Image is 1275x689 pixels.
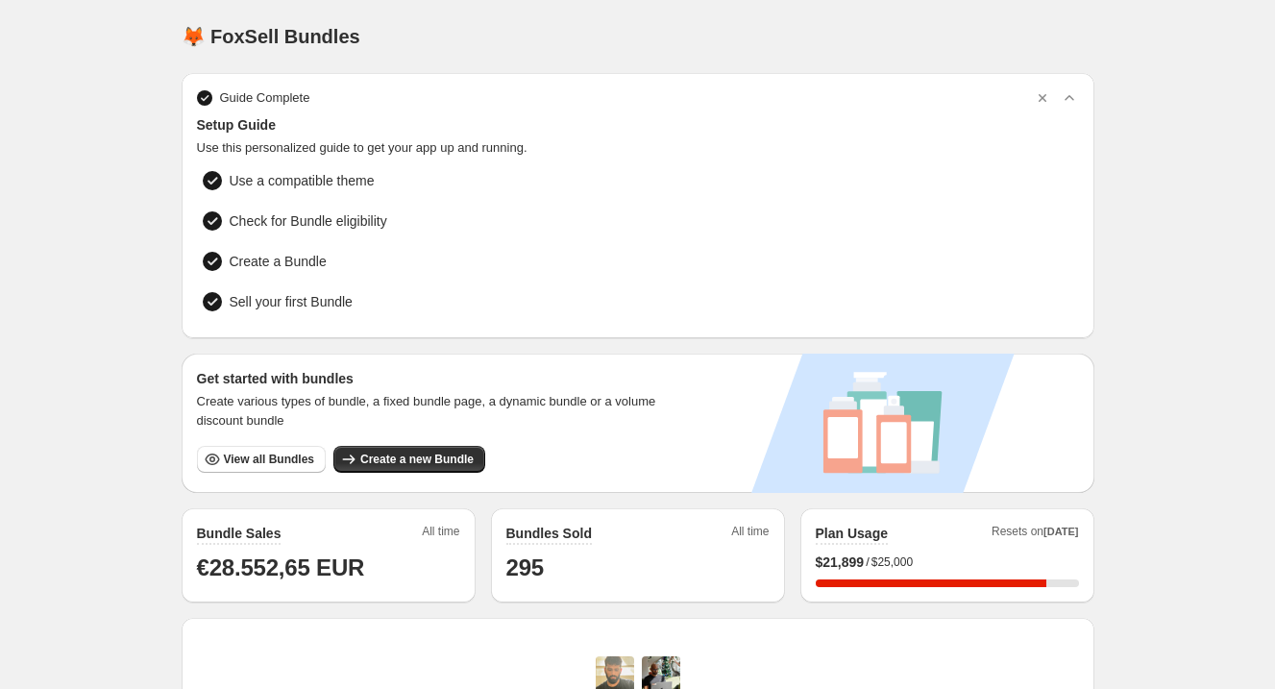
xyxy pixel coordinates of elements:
[197,369,674,388] h3: Get started with bundles
[992,524,1079,545] span: Resets on
[506,524,592,543] h2: Bundles Sold
[360,452,474,467] span: Create a new Bundle
[230,292,353,311] span: Sell your first Bundle
[197,138,1079,158] span: Use this personalized guide to get your app up and running.
[220,88,310,108] span: Guide Complete
[1043,526,1078,537] span: [DATE]
[197,524,282,543] h2: Bundle Sales
[224,452,314,467] span: View all Bundles
[422,524,459,545] span: All time
[197,446,326,473] button: View all Bundles
[230,252,327,271] span: Create a Bundle
[197,392,674,431] span: Create various types of bundle, a fixed bundle page, a dynamic bundle or a volume discount bundle
[230,171,375,190] span: Use a compatible theme
[731,524,769,545] span: All time
[816,553,865,572] span: $ 21,899
[197,115,1079,135] span: Setup Guide
[816,524,888,543] h2: Plan Usage
[816,553,1079,572] div: /
[182,25,360,48] h1: 🦊 FoxSell Bundles
[871,554,913,570] span: $25,000
[506,553,770,583] h1: 295
[333,446,485,473] button: Create a new Bundle
[197,553,460,583] h1: €28.552,65 EUR
[230,211,387,231] span: Check for Bundle eligibility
